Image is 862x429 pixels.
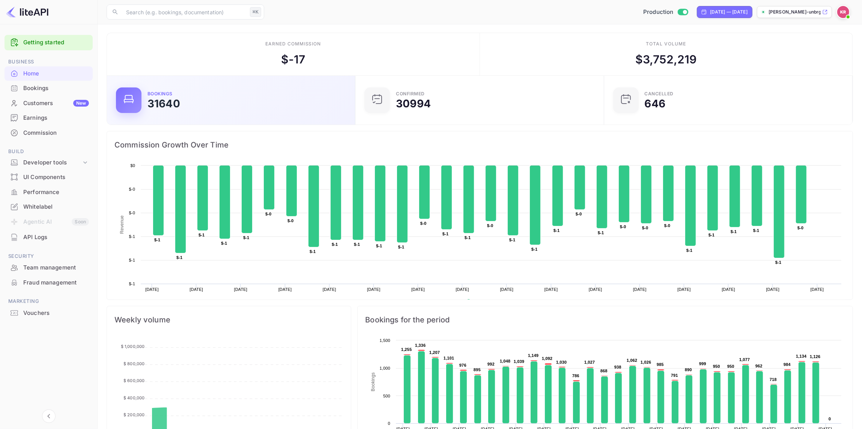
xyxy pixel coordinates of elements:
[190,287,203,292] text: [DATE]
[797,226,803,230] text: $-0
[147,98,180,109] div: 31640
[784,362,791,367] text: 984
[645,92,674,96] div: CANCELLED
[722,287,735,292] text: [DATE]
[398,245,404,249] text: $-1
[123,361,144,366] tspan: $ 800,000
[5,58,93,66] span: Business
[5,111,93,125] a: Earnings
[5,200,93,214] a: Whitelabel
[727,364,734,369] text: 950
[287,218,293,223] text: $-0
[572,373,579,378] text: 786
[474,367,481,372] text: 895
[699,361,706,366] text: 999
[154,238,160,242] text: $-1
[130,163,135,168] text: $0
[5,156,93,169] div: Developer tools
[129,258,135,262] text: $-1
[234,287,248,292] text: [DATE]
[323,287,336,292] text: [DATE]
[265,212,271,216] text: $-0
[23,173,89,182] div: UI Components
[250,7,261,17] div: ⌘K
[731,229,737,234] text: $-1
[380,366,390,370] text: 1,000
[5,252,93,260] span: Security
[5,126,93,140] div: Commission
[401,347,412,352] text: 1,255
[367,287,381,292] text: [DATE]
[810,354,820,359] text: 1,126
[576,212,582,216] text: $-0
[739,357,750,362] text: 1,077
[487,223,493,228] text: $-0
[23,233,89,242] div: API Logs
[23,99,89,108] div: Customers
[380,338,390,343] text: 1,500
[396,92,425,96] div: Confirmed
[42,409,56,423] button: Collapse navigation
[23,309,89,318] div: Vouchers
[5,81,93,96] div: Bookings
[697,6,752,18] div: Click to change the date range period
[645,98,665,109] div: 646
[332,242,338,247] text: $-1
[23,38,89,47] a: Getting started
[278,287,292,292] text: [DATE]
[5,66,93,80] a: Home
[465,235,471,240] text: $-1
[456,287,469,292] text: [DATE]
[584,360,595,364] text: 1,027
[376,244,382,248] text: $-1
[5,260,93,275] div: Team management
[129,281,135,286] text: $-1
[796,354,807,358] text: 1,134
[5,185,93,199] a: Performance
[23,114,89,122] div: Earnings
[243,235,249,240] text: $-1
[614,365,621,369] text: 938
[411,287,425,292] text: [DATE]
[620,224,626,229] text: $-0
[129,187,135,191] text: $-0
[5,297,93,306] span: Marketing
[5,35,93,50] div: Getting started
[5,170,93,184] a: UI Components
[122,5,247,20] input: Search (e.g. bookings, documentation)
[23,263,89,272] div: Team management
[641,360,651,364] text: 1,026
[370,372,376,391] text: Bookings
[23,278,89,287] div: Fraud management
[123,378,144,383] tspan: $ 600,000
[589,287,602,292] text: [DATE]
[685,367,692,372] text: 890
[396,98,431,109] div: 30994
[500,359,510,363] text: 1,048
[710,9,748,15] div: [DATE] — [DATE]
[5,306,93,321] div: Vouchers
[487,362,495,366] text: 992
[500,287,514,292] text: [DATE]
[5,66,93,81] div: Home
[281,51,305,68] div: $ -17
[199,233,205,237] text: $-1
[542,356,552,361] text: 1,092
[5,275,93,289] a: Fraud management
[147,92,173,96] div: Bookings
[509,238,515,242] text: $-1
[811,287,824,292] text: [DATE]
[119,215,125,234] text: Revenue
[384,394,391,398] text: 500
[114,139,845,151] span: Commission Growth Over Time
[5,96,93,111] div: CustomersNew
[5,260,93,274] a: Team management
[664,223,670,228] text: $-0
[429,350,440,355] text: 1,207
[643,8,674,17] span: Production
[545,287,558,292] text: [DATE]
[388,421,390,426] text: 0
[5,230,93,244] a: API Logs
